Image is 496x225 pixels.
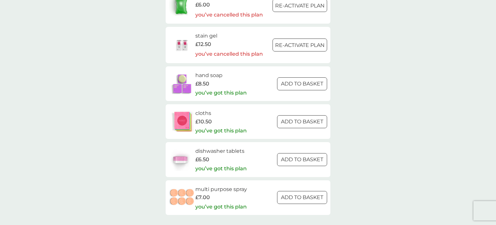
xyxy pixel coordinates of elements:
[195,127,247,135] p: you’ve got this plan
[277,77,327,90] button: ADD TO BASKET
[275,41,325,50] p: Re-activate Plan
[273,39,327,51] button: Re-activate Plan
[169,148,191,171] img: dishwasher tablets
[195,193,210,202] span: £7.00
[169,34,195,56] img: stain gel
[195,32,263,40] h6: stain gel
[169,186,195,209] img: multi purpose spray
[281,80,323,88] p: ADD TO BASKET
[195,71,247,80] h6: hand soap
[195,155,209,164] span: £6.50
[169,110,195,133] img: cloths
[281,193,323,202] p: ADD TO BASKET
[281,118,323,126] p: ADD TO BASKET
[195,11,263,19] p: you’ve cancelled this plan
[195,89,247,97] p: you’ve got this plan
[195,203,247,211] p: you’ve got this plan
[195,80,209,88] span: £8.50
[195,185,247,194] h6: multi purpose spray
[195,147,247,155] h6: dishwasher tablets
[277,153,327,166] button: ADD TO BASKET
[195,40,211,49] span: £12.50
[169,73,195,95] img: hand soap
[275,2,325,10] p: Re-activate Plan
[195,1,210,9] span: £6.00
[195,118,212,126] span: £10.50
[195,109,247,118] h6: cloths
[195,164,247,173] p: you’ve got this plan
[281,155,323,164] p: ADD TO BASKET
[277,115,327,128] button: ADD TO BASKET
[277,191,327,204] button: ADD TO BASKET
[195,50,263,58] p: you’ve cancelled this plan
